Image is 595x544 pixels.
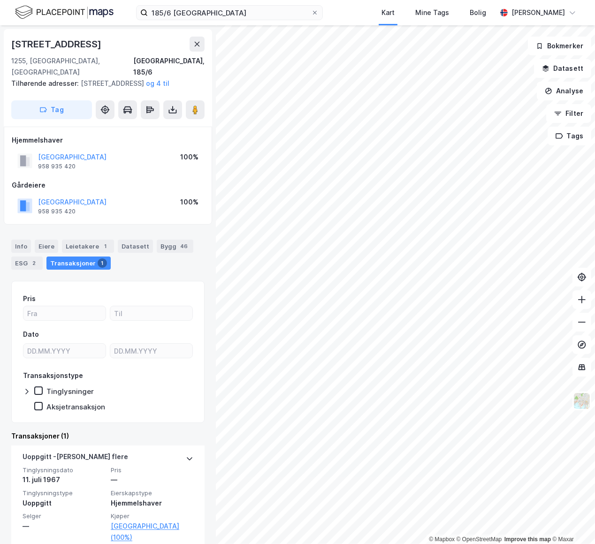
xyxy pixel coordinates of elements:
[11,100,92,119] button: Tag
[23,489,105,497] span: Tinglysningstype
[12,135,204,146] div: Hjemmelshaver
[23,466,105,474] span: Tinglysningsdato
[110,306,192,320] input: Til
[548,127,591,145] button: Tags
[30,258,39,268] div: 2
[46,402,105,411] div: Aksjetransaksjon
[573,392,591,410] img: Z
[12,180,204,191] div: Gårdeiere
[11,55,133,78] div: 1255, [GEOGRAPHIC_DATA], [GEOGRAPHIC_DATA]
[23,306,106,320] input: Fra
[111,512,193,520] span: Kjøper
[23,521,105,532] div: —
[548,499,595,544] div: Kontrollprogram for chat
[111,466,193,474] span: Pris
[11,37,103,52] div: [STREET_ADDRESS]
[548,499,595,544] iframe: Chat Widget
[35,240,58,253] div: Eiere
[98,258,107,268] div: 1
[470,7,486,18] div: Bolig
[15,4,114,21] img: logo.f888ab2527a4732fd821a326f86c7f29.svg
[528,37,591,55] button: Bokmerker
[38,208,76,215] div: 958 935 420
[180,151,198,163] div: 100%
[415,7,449,18] div: Mine Tags
[537,82,591,100] button: Analyse
[23,329,39,340] div: Dato
[111,474,193,485] div: —
[23,498,105,509] div: Uoppgitt
[46,257,111,270] div: Transaksjoner
[546,104,591,123] button: Filter
[148,6,311,20] input: Søk på adresse, matrikkel, gårdeiere, leietakere eller personer
[11,257,43,270] div: ESG
[11,79,81,87] span: Tilhørende adresser:
[511,7,565,18] div: [PERSON_NAME]
[133,55,205,78] div: [GEOGRAPHIC_DATA], 185/6
[23,512,105,520] span: Selger
[11,431,205,442] div: Transaksjoner (1)
[11,240,31,253] div: Info
[381,7,395,18] div: Kart
[504,536,551,543] a: Improve this map
[23,474,105,485] div: 11. juli 1967
[23,293,36,304] div: Pris
[23,370,83,381] div: Transaksjonstype
[23,344,106,358] input: DD.MM.YYYY
[180,196,198,208] div: 100%
[111,489,193,497] span: Eierskapstype
[46,387,94,396] div: Tinglysninger
[62,240,114,253] div: Leietakere
[178,242,190,251] div: 46
[429,536,455,543] a: Mapbox
[38,163,76,170] div: 958 935 420
[111,521,193,543] a: [GEOGRAPHIC_DATA] (100%)
[457,536,502,543] a: OpenStreetMap
[118,240,153,253] div: Datasett
[11,78,197,89] div: [STREET_ADDRESS]
[157,240,193,253] div: Bygg
[101,242,110,251] div: 1
[111,498,193,509] div: Hjemmelshaver
[23,451,128,466] div: Uoppgitt - [PERSON_NAME] flere
[110,344,192,358] input: DD.MM.YYYY
[534,59,591,78] button: Datasett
